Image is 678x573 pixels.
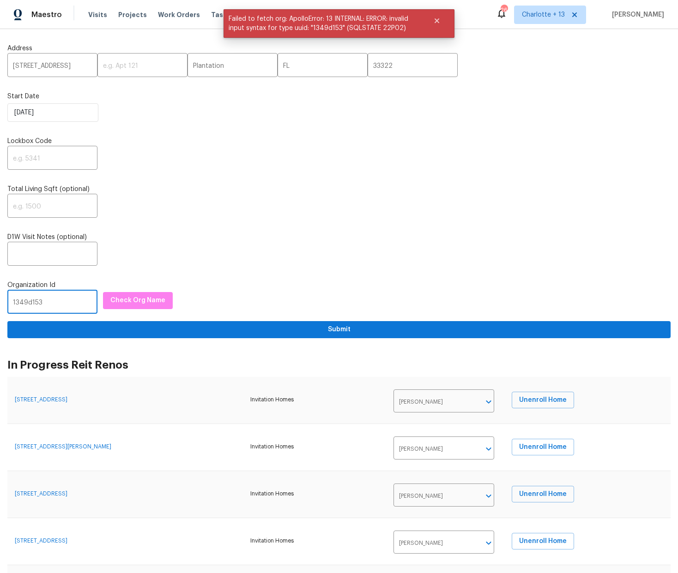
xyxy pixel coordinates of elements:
span: Unenroll Home [519,489,567,500]
a: [STREET_ADDRESS] [15,491,67,496]
button: Open [482,537,495,549]
td: Invitation Homes [243,377,386,424]
button: Open [482,489,495,502]
a: [STREET_ADDRESS] [15,538,67,543]
td: Invitation Homes [243,424,386,471]
input: e.g. 123 Main St [7,55,97,77]
td: Invitation Homes [243,471,386,518]
input: e.g. Atlanta [188,55,278,77]
label: D1W Visit Notes (optional) [7,233,671,242]
button: Close [422,12,452,30]
button: Unenroll Home [512,486,574,503]
span: Unenroll Home [519,394,567,406]
div: 260 [501,6,507,15]
input: e.g. 30066 [368,55,458,77]
input: e.g. Apt 121 [97,55,188,77]
span: Check Org Name [110,295,165,306]
label: Start Date [7,92,671,101]
input: e.g. 83a26f94-c10f-4090-9774-6139d7b9c16c [7,292,97,314]
span: Visits [88,10,107,19]
label: Lockbox Code [7,137,671,146]
label: Total Living Sqft (optional) [7,185,671,194]
button: Unenroll Home [512,392,574,409]
label: Organization Id [7,281,671,290]
button: Open [482,442,495,455]
input: e.g. 5341 [7,148,97,170]
span: Failed to fetch org: ApolloError: 13 INTERNAL: ERROR: invalid input syntax for type uuid: "1349d1... [224,9,422,38]
span: Work Orders [158,10,200,19]
span: Projects [118,10,147,19]
span: Maestro [31,10,62,19]
span: Charlotte + 13 [522,10,565,19]
a: [STREET_ADDRESS] [15,397,67,402]
button: Open [482,395,495,408]
span: Tasks [211,12,230,18]
label: Address [7,44,671,53]
button: Check Org Name [103,292,173,309]
input: M/D/YYYY [7,103,98,122]
span: [PERSON_NAME] [608,10,664,19]
span: Unenroll Home [519,536,567,547]
h2: In Progress Reit Renos [7,360,671,370]
span: Submit [15,324,663,335]
input: e.g. 1500 [7,196,97,218]
button: Submit [7,321,671,338]
button: Unenroll Home [512,439,574,456]
a: [STREET_ADDRESS][PERSON_NAME] [15,444,111,449]
span: Unenroll Home [519,442,567,453]
button: Unenroll Home [512,533,574,550]
input: e.g. GA [278,55,368,77]
td: Invitation Homes [243,518,386,565]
